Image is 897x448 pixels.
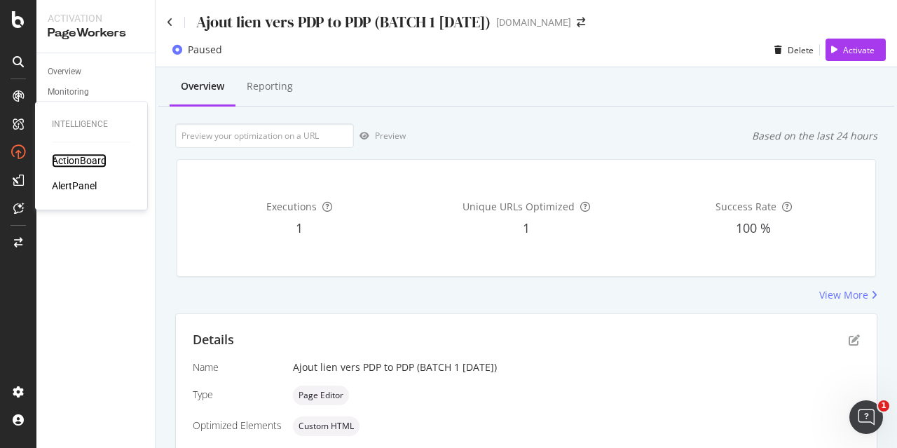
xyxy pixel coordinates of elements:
div: Intelligence [52,118,130,130]
div: PageWorkers [48,25,144,41]
iframe: Intercom live chat [849,400,883,434]
span: 1 [878,400,889,412]
a: AlertPanel [52,179,97,193]
div: Name [193,360,282,374]
div: Monitoring [48,85,89,100]
button: Activate [826,39,886,61]
div: Delete [788,44,814,56]
span: Success Rate [715,200,776,213]
a: Overview [48,65,145,79]
span: Page Editor [299,391,343,400]
span: 1 [296,219,303,236]
div: neutral label [293,386,349,405]
div: View More [819,288,868,302]
button: Delete [769,39,814,61]
div: Overview [48,65,81,79]
div: Reporting [247,79,293,93]
span: 100 % [736,219,771,236]
span: Unique URLs Optimized [463,200,575,213]
div: arrow-right-arrow-left [577,18,585,27]
a: ActionBoard [52,154,107,168]
input: Preview your optimization on a URL [175,123,354,148]
div: Details [193,331,234,349]
div: Activate [843,44,875,56]
div: [DOMAIN_NAME] [496,15,571,29]
div: neutral label [293,416,360,436]
div: Optimized Elements [193,419,282,433]
span: 1 [523,219,530,236]
span: Custom HTML [299,422,354,430]
div: Activation [48,11,144,25]
span: Executions [266,200,317,213]
div: Type [193,388,282,402]
div: Overview [181,79,224,93]
a: Monitoring [48,85,145,100]
a: View More [819,288,877,302]
div: Ajout lien vers PDP to PDP (BATCH 1 [DATE]) [196,11,491,33]
div: Based on the last 24 hours [752,129,877,143]
button: Preview [354,125,406,147]
div: Preview [375,130,406,142]
div: pen-to-square [849,334,860,346]
a: Click to go back [167,18,173,27]
div: Ajout lien vers PDP to PDP (BATCH 1 [DATE]) [293,360,860,374]
div: Paused [188,43,222,57]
